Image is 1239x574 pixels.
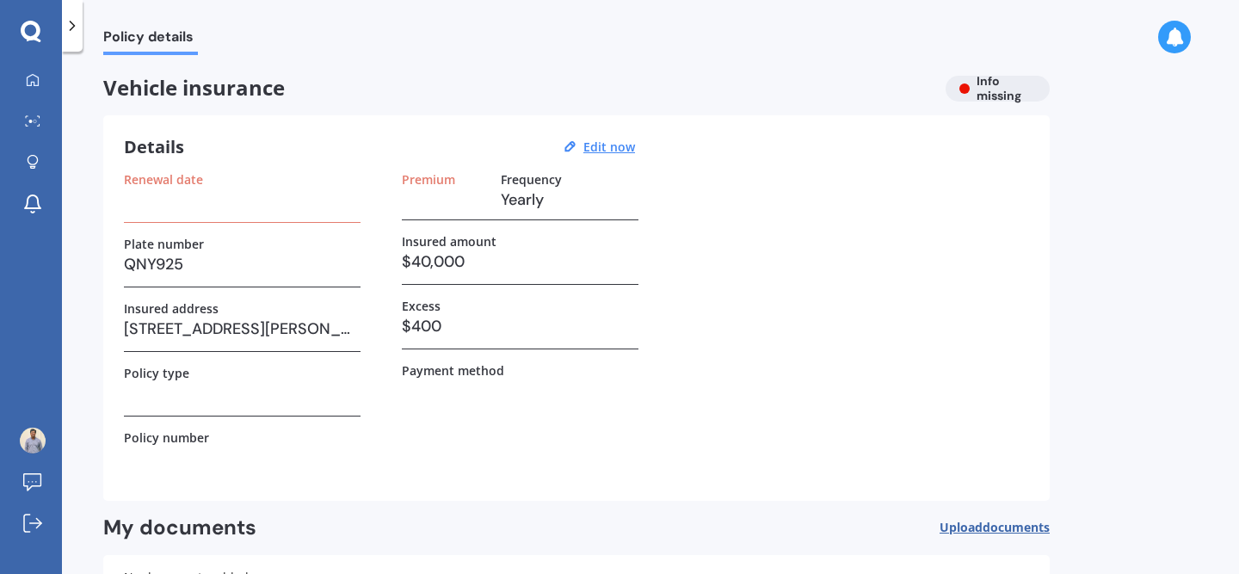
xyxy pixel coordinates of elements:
[124,251,361,277] h3: QNY925
[124,430,209,445] label: Policy number
[402,363,504,378] label: Payment method
[402,172,455,187] label: Premium
[583,139,635,155] u: Edit now
[402,249,638,275] h3: $40,000
[402,313,638,339] h3: $400
[402,299,441,313] label: Excess
[20,428,46,454] img: ACg8ocJEI775f91KWO3KbbRJVaiEbZepq-_dhO3vxPknvY7rCHPKNKie=s96-c
[124,301,219,316] label: Insured address
[940,515,1050,541] button: Uploaddocuments
[103,28,198,52] span: Policy details
[124,136,184,158] h3: Details
[501,172,562,187] label: Frequency
[103,76,932,101] span: Vehicle insurance
[124,237,204,251] label: Plate number
[578,139,640,155] button: Edit now
[402,234,496,249] label: Insured amount
[124,172,203,187] label: Renewal date
[103,515,256,541] h2: My documents
[124,366,189,380] label: Policy type
[124,316,361,342] h3: [STREET_ADDRESS][PERSON_NAME]
[983,519,1050,535] span: documents
[501,187,638,213] h3: Yearly
[940,521,1050,534] span: Upload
